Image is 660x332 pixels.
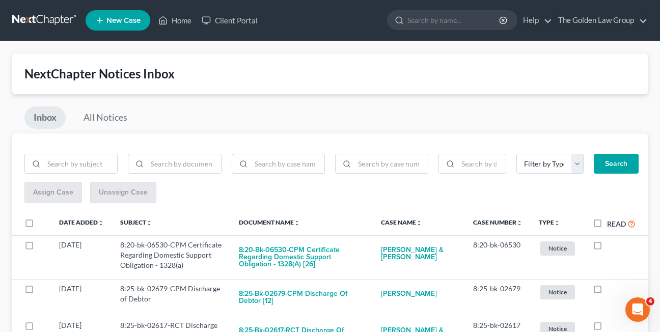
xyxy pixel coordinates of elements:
[239,284,365,311] button: 8:25-bk-02679-CPM Discharge of Debtor [12]
[239,240,365,274] button: 8:20-bk-06530-CPM Certificate Regarding Domestic Support Obligation - 1328(a) [26]
[74,106,136,129] a: All Notices
[112,279,231,316] td: 8:25-bk-02679-CPM Discharge of Debtor
[458,154,506,174] input: Search by date
[51,235,112,279] td: [DATE]
[625,297,650,322] iframe: Intercom live chat
[540,285,575,299] span: Notice
[594,154,639,174] button: Search
[294,220,300,226] i: unfold_more
[607,218,626,229] label: Read
[98,220,104,226] i: unfold_more
[153,11,197,30] a: Home
[473,218,522,226] a: Case Numberunfold_more
[646,297,654,306] span: 4
[24,66,636,82] div: NextChapter Notices Inbox
[239,218,300,226] a: Document Nameunfold_more
[416,220,422,226] i: unfold_more
[59,218,104,226] a: Date Addedunfold_more
[106,17,141,24] span: New Case
[407,11,501,30] input: Search by name...
[465,279,531,316] td: 8:25-bk-02679
[112,235,231,279] td: 8:20-bk-06530-CPM Certificate Regarding Domestic Support Obligation - 1328(a)
[381,218,422,226] a: Case Nameunfold_more
[24,106,66,129] a: Inbox
[51,279,112,316] td: [DATE]
[147,154,221,174] input: Search by document name
[554,220,560,226] i: unfold_more
[44,154,117,174] input: Search by subject
[539,284,576,300] a: Notice
[146,220,152,226] i: unfold_more
[465,235,531,279] td: 8:20-bk-06530
[539,218,560,226] a: Typeunfold_more
[518,11,552,30] a: Help
[197,11,263,30] a: Client Portal
[539,240,576,257] a: Notice
[251,154,324,174] input: Search by case name
[516,220,522,226] i: unfold_more
[540,241,575,255] span: Notice
[553,11,647,30] a: The Golden Law Group
[354,154,428,174] input: Search by case number
[381,284,437,304] a: [PERSON_NAME]
[381,240,457,267] a: [PERSON_NAME] & [PERSON_NAME]
[120,218,152,226] a: Subjectunfold_more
